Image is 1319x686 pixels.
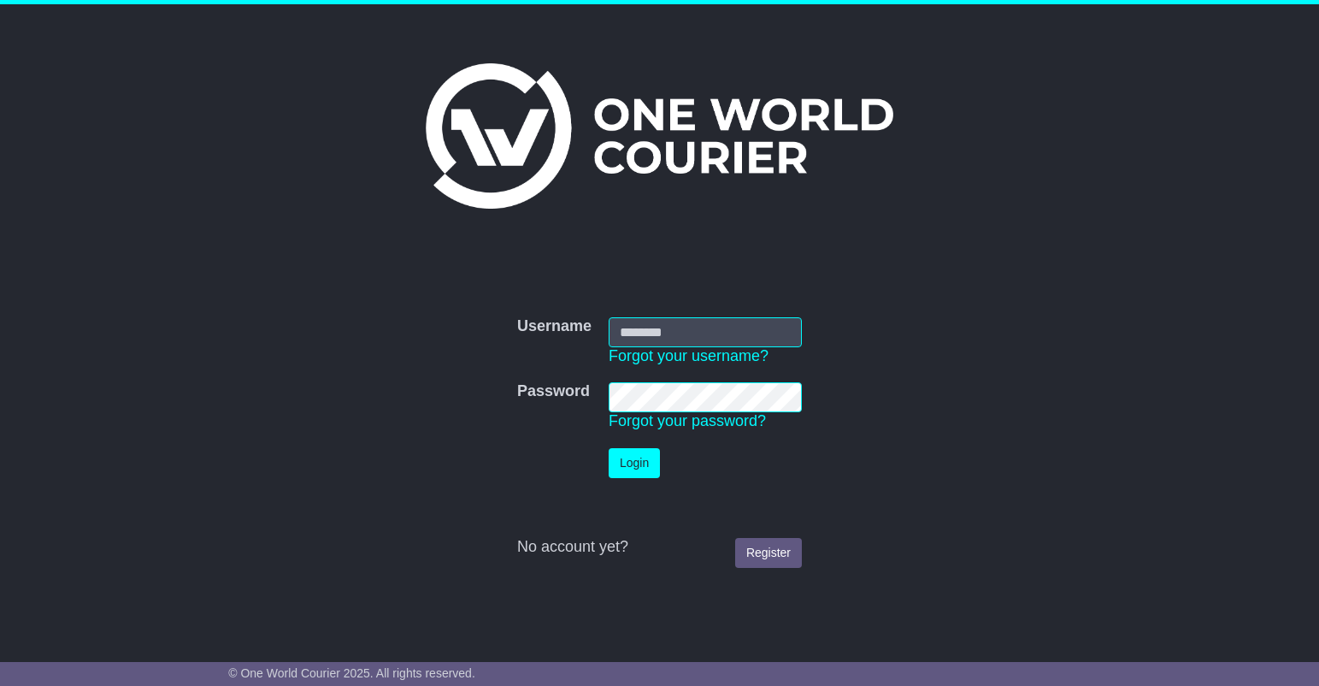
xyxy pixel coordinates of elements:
[735,538,802,568] a: Register
[426,63,892,209] img: One World
[517,538,802,557] div: No account yet?
[517,317,592,336] label: Username
[517,382,590,401] label: Password
[228,666,475,680] span: © One World Courier 2025. All rights reserved.
[609,347,768,364] a: Forgot your username?
[609,448,660,478] button: Login
[609,412,766,429] a: Forgot your password?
